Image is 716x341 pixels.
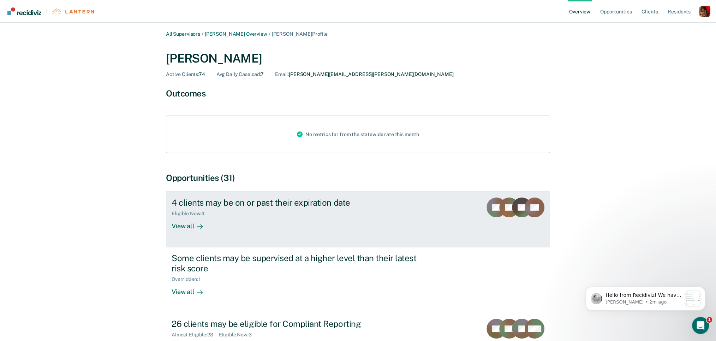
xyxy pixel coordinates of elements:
[166,173,550,183] div: Opportunities (31)
[291,116,425,153] div: No metrics far from the statewide rate this month
[166,71,199,77] span: Active Clients :
[31,27,107,33] p: Message from Kim, sent 2m ago
[267,31,272,37] span: /
[172,332,219,338] div: Almost Eligible : 23
[205,31,267,37] a: [PERSON_NAME] Overview
[706,317,712,323] span: 1
[575,272,716,322] iframe: Intercom notifications message
[51,8,94,14] img: Lantern
[172,282,211,296] div: View all
[219,332,257,338] div: Eligible Now : 3
[41,8,51,14] span: |
[216,71,261,77] span: Avg Daily Caseload :
[692,317,709,334] iframe: Intercom live chat
[166,88,550,99] div: Outcomes
[172,217,211,230] div: View all
[166,192,550,247] a: 4 clients may be on or past their expiration dateEligible Now:4View all
[172,211,210,217] div: Eligible Now : 4
[172,198,419,208] div: 4 clients may be on or past their expiration date
[172,276,205,282] div: Overridden : 1
[166,51,550,66] div: [PERSON_NAME]
[200,31,205,37] span: /
[275,71,289,77] span: Email :
[699,6,710,17] button: Profile dropdown button
[166,71,205,77] div: 74
[275,71,454,77] div: [PERSON_NAME][EMAIL_ADDRESS][PERSON_NAME][DOMAIN_NAME]
[216,71,264,77] div: 7
[166,31,200,37] a: All Supervisors
[31,20,107,250] span: Hello from Recidiviz! We have some exciting news. Officers will now have their own Overview page ...
[172,319,419,329] div: 26 clients may be eligible for Compliant Reporting
[172,253,419,274] div: Some clients may be supervised at a higher level than their latest risk score
[166,247,550,313] a: Some clients may be supervised at a higher level than their latest risk scoreOverridden:1View all
[7,7,41,15] img: Recidiviz
[272,31,328,37] span: [PERSON_NAME] Profile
